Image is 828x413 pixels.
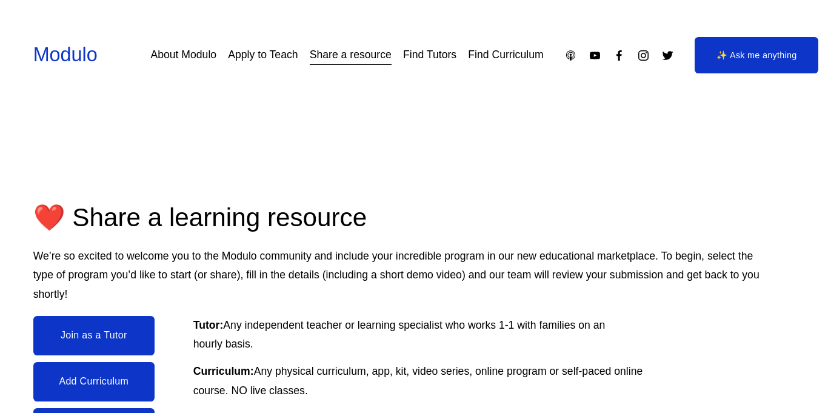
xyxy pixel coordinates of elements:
[637,49,650,62] a: Instagram
[150,44,216,65] a: About Modulo
[228,44,298,65] a: Apply to Teach
[613,49,626,62] a: Facebook
[33,362,155,401] a: Add Curriculum
[193,316,635,355] p: Any independent teacher or learning specialist who works 1-1 with families on an hourly basis.
[589,49,601,62] a: YouTube
[33,316,155,355] a: Join as a Tutor
[403,44,456,65] a: Find Tutors
[33,201,507,234] h2: ❤️ Share a learning resource
[33,44,98,65] a: Modulo
[468,44,543,65] a: Find Curriculum
[661,49,674,62] a: Twitter
[193,365,254,377] strong: Curriculum:
[310,44,392,65] a: Share a resource
[564,49,577,62] a: Apple Podcasts
[695,37,818,73] a: ✨ Ask me anything
[193,362,667,401] p: Any physical curriculum, app, kit, video series, online program or self-paced online course. NO l...
[193,319,224,331] strong: Tutor:
[33,247,763,304] p: We’re so excited to welcome you to the Modulo community and include your incredible program in ou...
